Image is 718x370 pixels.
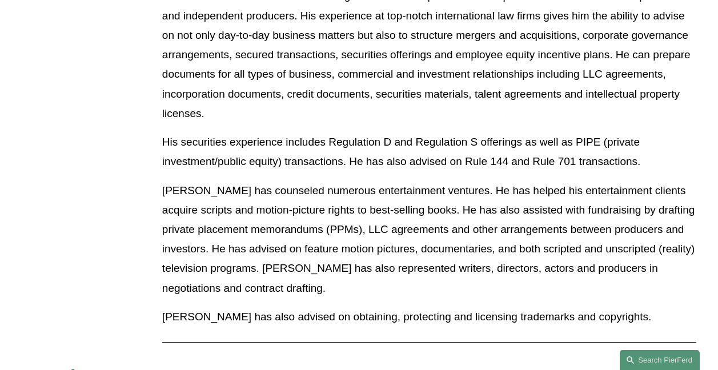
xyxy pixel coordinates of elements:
[162,307,696,327] p: [PERSON_NAME] has also advised on obtaining, protecting and licensing trademarks and copyrights.
[162,132,696,171] p: His securities experience includes Regulation D and Regulation S offerings as well as PIPE (priva...
[620,350,700,370] a: Search this site
[162,181,696,298] p: [PERSON_NAME] has counseled numerous entertainment ventures. He has helped his entertainment clie...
